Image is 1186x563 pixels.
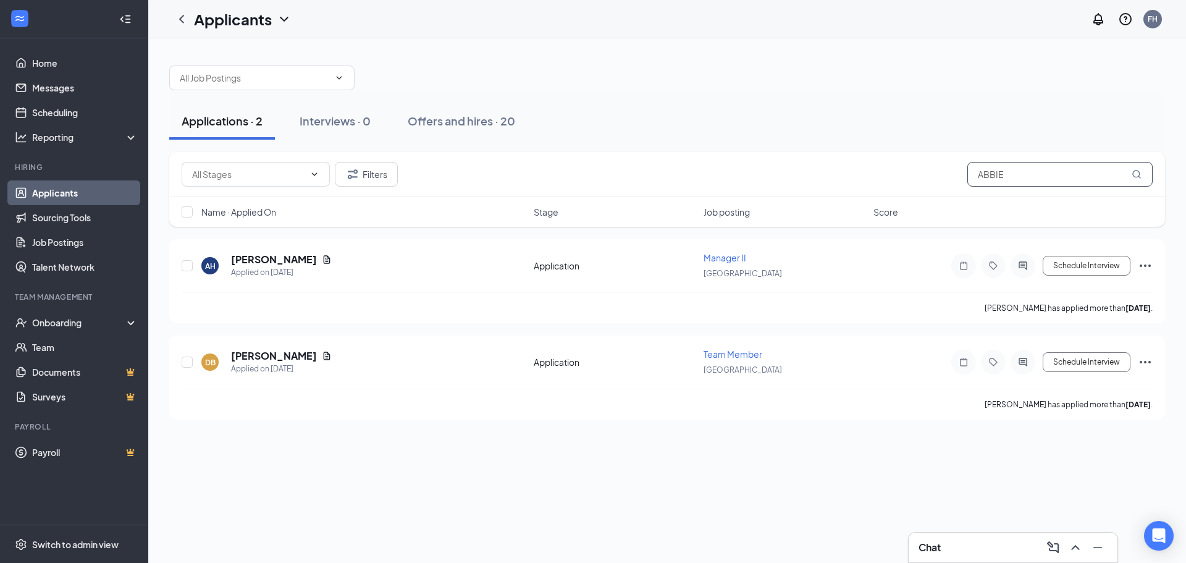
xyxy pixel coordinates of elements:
[1016,261,1030,271] svg: ActiveChat
[534,206,558,218] span: Stage
[985,303,1153,313] p: [PERSON_NAME] has applied more than .
[201,206,276,218] span: Name · Applied On
[1118,12,1133,27] svg: QuestionInfo
[704,269,782,278] span: [GEOGRAPHIC_DATA]
[704,206,750,218] span: Job posting
[1066,538,1085,557] button: ChevronUp
[985,399,1153,410] p: [PERSON_NAME] has applied more than .
[967,162,1153,187] input: Search in applications
[205,357,216,368] div: DB
[1091,12,1106,27] svg: Notifications
[1138,355,1153,370] svg: Ellipses
[1148,14,1158,24] div: FH
[956,357,971,367] svg: Note
[956,261,971,271] svg: Note
[986,357,1001,367] svg: Tag
[300,113,371,129] div: Interviews · 0
[15,131,27,143] svg: Analysis
[335,162,398,187] button: Filter Filters
[32,440,138,465] a: PayrollCrown
[32,335,138,360] a: Team
[322,351,332,361] svg: Document
[231,266,332,279] div: Applied on [DATE]
[919,541,941,554] h3: Chat
[534,356,696,368] div: Application
[309,169,319,179] svg: ChevronDown
[334,73,344,83] svg: ChevronDown
[205,261,216,271] div: AH
[15,316,27,329] svg: UserCheck
[32,51,138,75] a: Home
[32,360,138,384] a: DocumentsCrown
[277,12,292,27] svg: ChevronDown
[32,205,138,230] a: Sourcing Tools
[32,131,138,143] div: Reporting
[534,260,696,272] div: Application
[1125,400,1151,409] b: [DATE]
[194,9,272,30] h1: Applicants
[1138,258,1153,273] svg: Ellipses
[1043,352,1130,372] button: Schedule Interview
[180,71,329,85] input: All Job Postings
[32,75,138,100] a: Messages
[704,365,782,375] span: [GEOGRAPHIC_DATA]
[15,538,27,551] svg: Settings
[192,167,305,181] input: All Stages
[32,384,138,409] a: SurveysCrown
[32,230,138,255] a: Job Postings
[1043,256,1130,276] button: Schedule Interview
[1125,303,1151,313] b: [DATE]
[704,349,762,360] span: Team Member
[32,100,138,125] a: Scheduling
[15,292,135,302] div: Team Management
[32,255,138,279] a: Talent Network
[15,421,135,432] div: Payroll
[32,180,138,205] a: Applicants
[1132,169,1142,179] svg: MagnifyingGlass
[1088,538,1108,557] button: Minimize
[986,261,1001,271] svg: Tag
[1068,540,1083,555] svg: ChevronUp
[231,363,332,375] div: Applied on [DATE]
[704,252,746,263] span: Manager II
[231,253,317,266] h5: [PERSON_NAME]
[1090,540,1105,555] svg: Minimize
[1043,538,1063,557] button: ComposeMessage
[174,12,189,27] svg: ChevronLeft
[408,113,515,129] div: Offers and hires · 20
[14,12,26,25] svg: WorkstreamLogo
[322,255,332,265] svg: Document
[32,316,127,329] div: Onboarding
[1144,521,1174,551] div: Open Intercom Messenger
[182,113,263,129] div: Applications · 2
[1016,357,1030,367] svg: ActiveChat
[119,13,132,25] svg: Collapse
[231,349,317,363] h5: [PERSON_NAME]
[873,206,898,218] span: Score
[1046,540,1061,555] svg: ComposeMessage
[15,162,135,172] div: Hiring
[345,167,360,182] svg: Filter
[32,538,119,551] div: Switch to admin view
